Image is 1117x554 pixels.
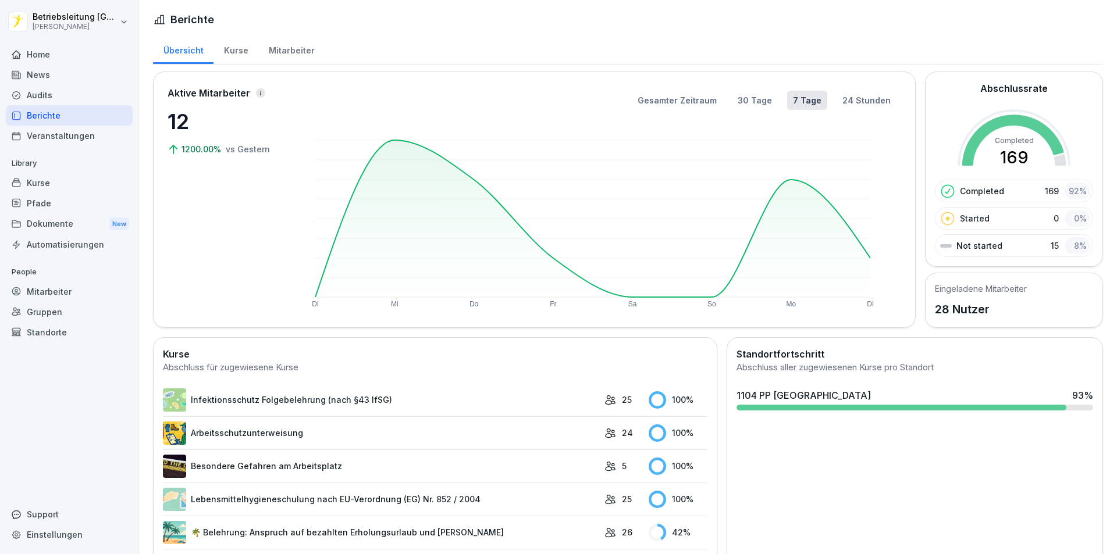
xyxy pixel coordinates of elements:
text: Fr [550,300,556,308]
p: 25 [622,493,632,505]
p: Aktive Mitarbeiter [168,86,250,100]
h2: Abschlussrate [980,81,1048,95]
p: 28 Nutzer [935,301,1027,318]
a: Kurse [214,34,258,64]
a: Mitarbeiter [258,34,325,64]
div: Abschluss für zugewiesene Kurse [163,361,707,374]
div: 100 % [649,491,707,508]
button: 30 Tage [732,91,778,110]
p: vs Gestern [226,143,270,155]
a: Lebensmittelhygieneschulung nach EU-Verordnung (EG) Nr. 852 / 2004 [163,488,599,511]
a: Gruppen [6,302,133,322]
a: Infektionsschutz Folgebelehrung (nach §43 IfSG) [163,388,599,412]
p: 12 [168,106,284,137]
div: 100 % [649,424,707,442]
div: 42 % [649,524,707,541]
div: Abschluss aller zugewiesenen Kurse pro Standort [737,361,1093,374]
a: Einstellungen [6,524,133,545]
a: Automatisierungen [6,234,133,255]
a: Besondere Gefahren am Arbeitsplatz [163,455,599,478]
p: Not started [956,240,1002,252]
text: Di [312,300,318,308]
text: Di [867,300,873,308]
p: 1200.00% [182,143,223,155]
a: News [6,65,133,85]
div: 92 % [1065,183,1090,199]
a: Berichte [6,105,133,126]
h1: Berichte [170,12,214,27]
p: 169 [1045,185,1059,197]
text: Do [469,300,479,308]
h5: Eingeladene Mitarbeiter [935,283,1027,295]
text: Sa [628,300,637,308]
a: Audits [6,85,133,105]
a: Home [6,44,133,65]
p: [PERSON_NAME] [33,23,118,31]
img: bgsrfyvhdm6180ponve2jajk.png [163,421,186,445]
p: 0 [1054,212,1059,224]
button: 7 Tage [787,91,827,110]
a: Arbeitsschutzunterweisung [163,421,599,445]
p: Started [960,212,990,224]
img: s9mc00x6ussfrb3lxoajtb4r.png [163,521,186,544]
div: Support [6,504,133,524]
img: zq4t51x0wy87l3xh8s87q7rq.png [163,455,186,478]
a: 1104 PP [GEOGRAPHIC_DATA]93% [732,384,1098,415]
p: Completed [960,185,1004,197]
p: 24 [622,427,633,439]
div: New [109,217,129,231]
button: Gesamter Zeitraum [632,91,723,110]
a: Pfade [6,193,133,213]
div: 1104 PP [GEOGRAPHIC_DATA] [737,388,871,402]
p: People [6,263,133,281]
a: DokumenteNew [6,213,133,235]
a: Kurse [6,173,133,193]
button: 24 Stunden [837,91,897,110]
p: Betriebsleitung [GEOGRAPHIC_DATA] [33,12,118,22]
p: 25 [622,394,632,406]
text: So [707,300,716,308]
img: tgff07aey9ahi6f4hltuk21p.png [163,388,186,412]
h2: Kurse [163,347,707,361]
p: 15 [1051,240,1059,252]
div: 100 % [649,458,707,475]
p: 26 [622,526,632,538]
a: Veranstaltungen [6,126,133,146]
p: Library [6,154,133,173]
text: Mo [786,300,796,308]
p: 5 [622,460,627,472]
a: 🌴 Belehrung: Anspruch auf bezahlten Erholungsurlaub und [PERSON_NAME] [163,521,599,544]
div: Dokumente [6,213,133,235]
div: 0 % [1065,210,1090,227]
img: gxsnf7ygjsfsmxd96jxi4ufn.png [163,488,186,511]
div: 93 % [1072,388,1093,402]
a: Standorte [6,322,133,342]
text: Mi [391,300,399,308]
div: 8 % [1065,237,1090,254]
a: Mitarbeiter [6,281,133,302]
h2: Standortfortschritt [737,347,1093,361]
div: 100 % [649,391,707,409]
a: Übersicht [153,34,214,64]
